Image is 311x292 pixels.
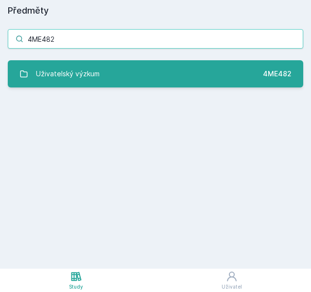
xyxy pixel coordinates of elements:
[263,69,292,79] div: 4ME482
[222,283,242,291] div: Uživatel
[69,283,83,291] div: Study
[8,60,303,87] a: Uživatelský výzkum 4ME482
[8,29,303,49] input: Název nebo ident předmětu…
[8,4,303,17] h1: Předměty
[36,64,100,84] div: Uživatelský výzkum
